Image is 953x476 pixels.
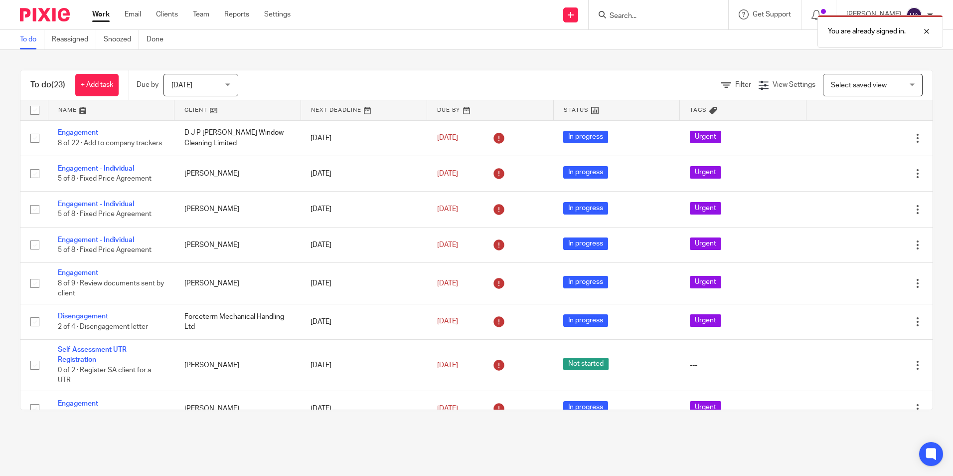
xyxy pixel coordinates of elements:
span: [DATE] [437,135,458,142]
span: 0 of 2 · Register SA client for a UTR [58,367,151,384]
td: D J P [PERSON_NAME] Window Cleaning Limited [174,120,301,156]
span: In progress [563,238,608,250]
span: Not started [563,358,609,370]
span: Urgent [690,202,721,215]
span: In progress [563,166,608,179]
span: [DATE] [437,280,458,287]
span: In progress [563,131,608,143]
span: [DATE] [437,318,458,325]
span: Urgent [690,166,721,179]
a: To do [20,30,44,49]
a: Engagement [58,129,98,136]
td: [DATE] [301,391,427,426]
span: 5 of 8 · Fixed Price Agreement [58,246,152,253]
td: [DATE] [301,192,427,227]
span: [DATE] [437,170,458,177]
img: svg%3E [906,7,922,23]
td: [DATE] [301,304,427,339]
td: [DATE] [301,263,427,304]
td: [PERSON_NAME] [174,192,301,227]
img: Pixie [20,8,70,21]
span: 5 of 8 · Fixed Price Agreement [58,211,152,218]
a: Email [125,9,141,19]
span: 8 of 9 · Review documents sent by client [58,280,164,297]
td: [DATE] [301,227,427,262]
a: + Add task [75,74,119,96]
span: Urgent [690,238,721,250]
span: In progress [563,401,608,414]
span: 5 of 8 · Fixed Price Agreement [58,175,152,182]
a: Engagement - Individual [58,165,134,172]
span: [DATE] [437,405,458,412]
span: Urgent [690,401,721,414]
span: Select saved view [831,82,887,89]
a: Done [147,30,171,49]
span: Urgent [690,131,721,143]
span: [DATE] [437,206,458,213]
td: [DATE] [301,120,427,156]
a: Snoozed [104,30,139,49]
a: Disengagement [58,313,108,320]
a: Reassigned [52,30,96,49]
a: Engagement [58,269,98,276]
span: [DATE] [437,241,458,248]
p: You are already signed in. [828,26,906,36]
div: --- [690,360,796,370]
td: [PERSON_NAME] [174,391,301,426]
a: Work [92,9,110,19]
span: 2 of 4 · Disengagement letter [58,323,148,330]
a: Reports [224,9,249,19]
span: (23) [51,81,65,89]
span: In progress [563,314,608,327]
td: [PERSON_NAME] [174,227,301,262]
a: Engagement - Individual [58,201,134,208]
a: Settings [264,9,291,19]
td: Forceterm Mechanical Handling Ltd [174,304,301,339]
a: Self-Assessment UTR Registration [58,346,127,363]
span: Tags [690,107,707,113]
a: Engagement - Individual [58,237,134,243]
td: [PERSON_NAME] [174,340,301,391]
td: [PERSON_NAME] [174,156,301,191]
a: Engagement [58,400,98,407]
td: [DATE] [301,156,427,191]
td: [DATE] [301,340,427,391]
span: In progress [563,202,608,215]
a: Team [193,9,209,19]
span: Filter [735,81,751,88]
span: Urgent [690,314,721,327]
h1: To do [30,80,65,90]
span: Urgent [690,276,721,288]
a: Clients [156,9,178,19]
td: [PERSON_NAME] [174,263,301,304]
span: View Settings [773,81,815,88]
span: [DATE] [437,362,458,369]
span: 8 of 22 · Add to company trackers [58,140,162,147]
p: Due by [137,80,159,90]
span: In progress [563,276,608,288]
span: [DATE] [171,82,192,89]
